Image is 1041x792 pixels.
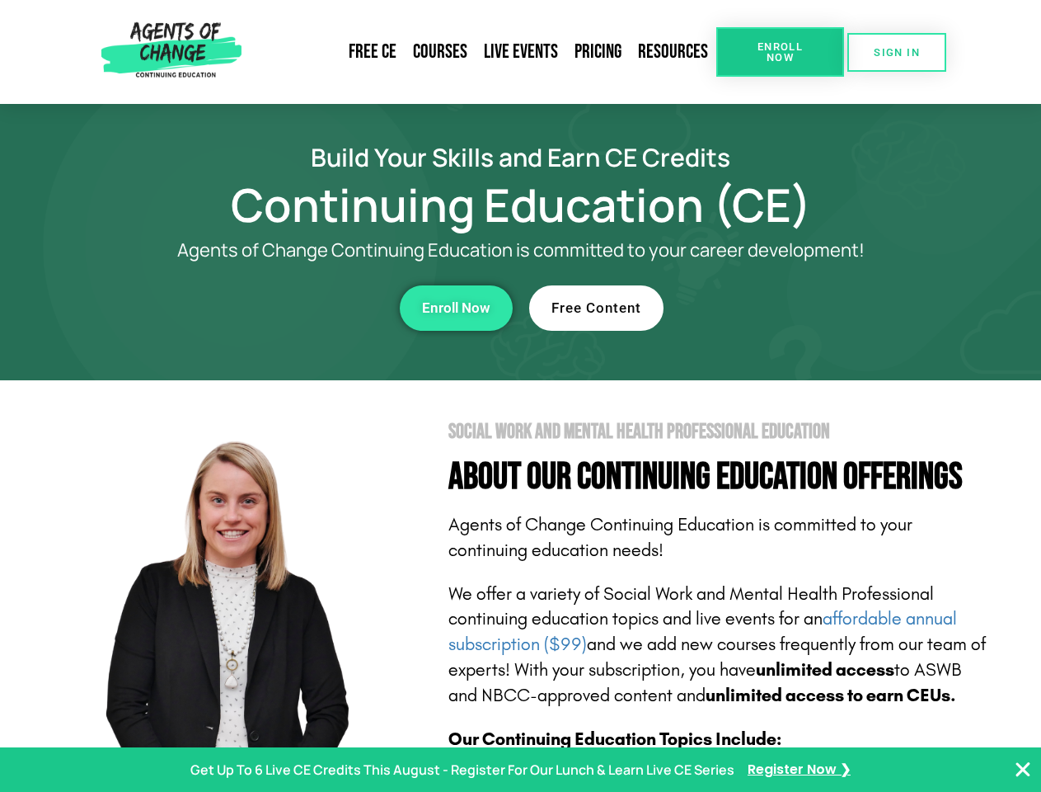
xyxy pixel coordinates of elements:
[706,685,956,706] b: unlimited access to earn CEUs.
[529,285,664,331] a: Free Content
[551,301,641,315] span: Free Content
[448,728,781,750] b: Our Continuing Education Topics Include:
[448,582,991,709] p: We offer a variety of Social Work and Mental Health Professional continuing education topics and ...
[874,47,920,58] span: SIGN IN
[51,145,991,169] h2: Build Your Skills and Earn CE Credits
[422,301,490,315] span: Enroll Now
[400,285,513,331] a: Enroll Now
[756,659,894,681] b: unlimited access
[448,459,991,496] h4: About Our Continuing Education Offerings
[847,33,946,72] a: SIGN IN
[190,758,734,782] p: Get Up To 6 Live CE Credits This August - Register For Our Lunch & Learn Live CE Series
[448,514,912,561] span: Agents of Change Continuing Education is committed to your continuing education needs!
[51,186,991,224] h1: Continuing Education (CE)
[1013,760,1033,780] button: Close Banner
[340,33,405,71] a: Free CE
[117,240,925,261] p: Agents of Change Continuing Education is committed to your career development!
[748,758,851,782] a: Register Now ❯
[448,422,991,442] h2: Social Work and Mental Health Professional Education
[566,33,630,71] a: Pricing
[630,33,716,71] a: Resources
[248,33,716,71] nav: Menu
[743,41,818,63] span: Enroll Now
[716,27,844,77] a: Enroll Now
[476,33,566,71] a: Live Events
[405,33,476,71] a: Courses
